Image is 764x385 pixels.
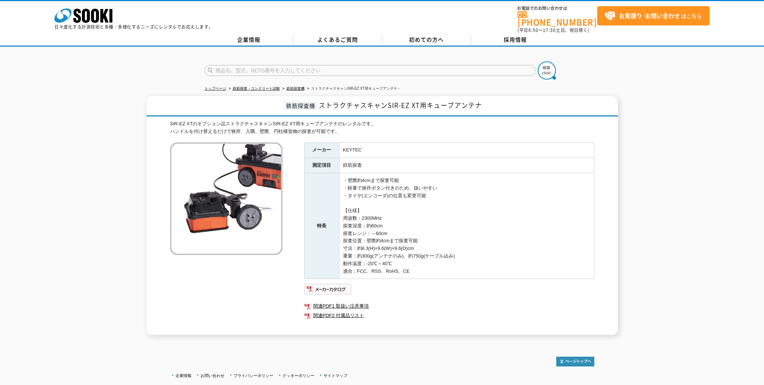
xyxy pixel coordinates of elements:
span: 17:30 [543,27,556,33]
a: 採用情報 [471,35,560,45]
span: 8:50 [528,27,538,33]
input: 商品名、型式、NETIS番号を入力してください [205,65,536,76]
a: メーカーカタログ [304,288,352,294]
a: トップページ [205,86,226,90]
span: (平日 ～ 土日、祝日除く) [517,27,589,33]
img: メーカーカタログ [304,283,352,295]
th: 特長 [304,173,339,279]
li: ストラクチャスキャンSIR-EZ XT用キューブアンテナ - [306,85,400,93]
div: SIR-EZ XTのオプション品ストラクチャスキャンSIR-EZ XT用キューブアンテナのレンタルです。 ハンドルを付け替えるだけで狭所、入隅、壁際、円柱構造物の探査が可能です。 [170,120,594,135]
td: ・壁際約4cmまで探査可能 ・軽量で操作ボタン付きのため、扱いやすい ・タイヤ(エンコーダ)の位置も変更可能 【仕様】 周波数：2300MHz 探査深度：約60cm 探査レンジ：～60cm 探査... [339,173,594,279]
span: はこちら [604,11,702,21]
a: 鉄筋探査・コンクリート試験 [233,86,280,90]
th: 測定項目 [304,158,339,173]
a: [PHONE_NUMBER] [517,11,597,26]
a: 鉄筋探査機 [286,86,305,90]
a: 関連PDF2 付属品リスト [304,311,594,320]
a: 企業情報 [205,35,293,45]
th: メーカー [304,143,339,158]
span: 鉄筋探査機 [284,101,317,110]
img: トップページへ [556,357,594,366]
span: 初めての方へ [409,36,444,44]
strong: お見積り･お問い合わせ [619,11,680,20]
a: お見積り･お問い合わせはこちら [597,6,710,25]
a: プライバシーポリシー [234,373,273,378]
a: よくあるご質問 [293,35,382,45]
td: 鉄筋探査 [339,158,594,173]
span: お電話でのお問い合わせは [517,6,597,11]
td: KEYTEC [339,143,594,158]
img: btn_search.png [538,61,556,80]
p: 日々進化する計測技術と多種・多様化するニーズにレンタルでお応えします。 [54,25,213,29]
a: クッキーポリシー [282,373,314,378]
a: 関連PDF1 取扱い注意事項 [304,301,594,311]
a: 企業情報 [175,373,191,378]
a: サイトマップ [323,373,347,378]
a: お問い合わせ [201,373,224,378]
span: ストラクチャスキャンSIR-EZ XT用キューブアンテナ [319,100,482,110]
img: ストラクチャスキャンSIR-EZ XT用キューブアンテナ - [170,142,282,255]
a: 初めての方へ [382,35,471,45]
